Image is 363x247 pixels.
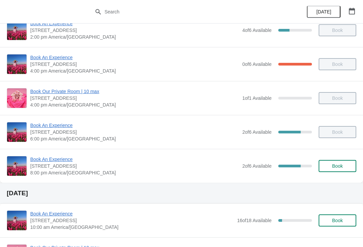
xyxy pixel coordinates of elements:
[30,88,239,95] span: Book Our Private Room | 10 max
[332,163,343,169] span: Book
[30,61,239,68] span: [STREET_ADDRESS]
[30,224,234,231] span: 10:00 am America/[GEOGRAPHIC_DATA]
[7,20,27,40] img: Book An Experience | 1815 North Milwaukee Avenue, Chicago, IL, USA | 2:00 pm America/Chicago
[30,129,239,135] span: [STREET_ADDRESS]
[7,122,27,142] img: Book An Experience | 1815 North Milwaukee Avenue, Chicago, IL, USA | 6:00 pm America/Chicago
[30,163,239,169] span: [STREET_ADDRESS]
[30,156,239,163] span: Book An Experience
[242,129,272,135] span: 2 of 6 Available
[30,27,239,34] span: [STREET_ADDRESS]
[30,169,239,176] span: 8:00 pm America/[GEOGRAPHIC_DATA]
[319,160,356,172] button: Book
[242,28,272,33] span: 4 of 6 Available
[242,61,272,67] span: 0 of 6 Available
[319,214,356,227] button: Book
[7,211,27,230] img: Book An Experience | 1815 North Milwaukee Avenue, Chicago, IL, USA | 10:00 am America/Chicago
[30,34,239,40] span: 2:00 pm America/[GEOGRAPHIC_DATA]
[30,135,239,142] span: 6:00 pm America/[GEOGRAPHIC_DATA]
[7,88,27,108] img: Book Our Private Room | 10 max | 1815 N. Milwaukee Ave., Chicago, IL 60647 | 4:00 pm America/Chicago
[332,218,343,223] span: Book
[237,218,272,223] span: 16 of 18 Available
[316,9,331,14] span: [DATE]
[30,217,234,224] span: [STREET_ADDRESS]
[30,101,239,108] span: 4:00 pm America/[GEOGRAPHIC_DATA]
[7,156,27,176] img: Book An Experience | 1815 North Milwaukee Avenue, Chicago, IL, USA | 8:00 pm America/Chicago
[242,95,272,101] span: 1 of 1 Available
[7,54,27,74] img: Book An Experience | 1815 North Milwaukee Avenue, Chicago, IL, USA | 4:00 pm America/Chicago
[30,20,239,27] span: Book An Experience
[30,210,234,217] span: Book An Experience
[307,6,340,18] button: [DATE]
[30,54,239,61] span: Book An Experience
[242,163,272,169] span: 2 of 6 Available
[7,190,356,197] h2: [DATE]
[30,95,239,101] span: [STREET_ADDRESS]
[30,122,239,129] span: Book An Experience
[30,68,239,74] span: 4:00 pm America/[GEOGRAPHIC_DATA]
[104,6,272,18] input: Search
